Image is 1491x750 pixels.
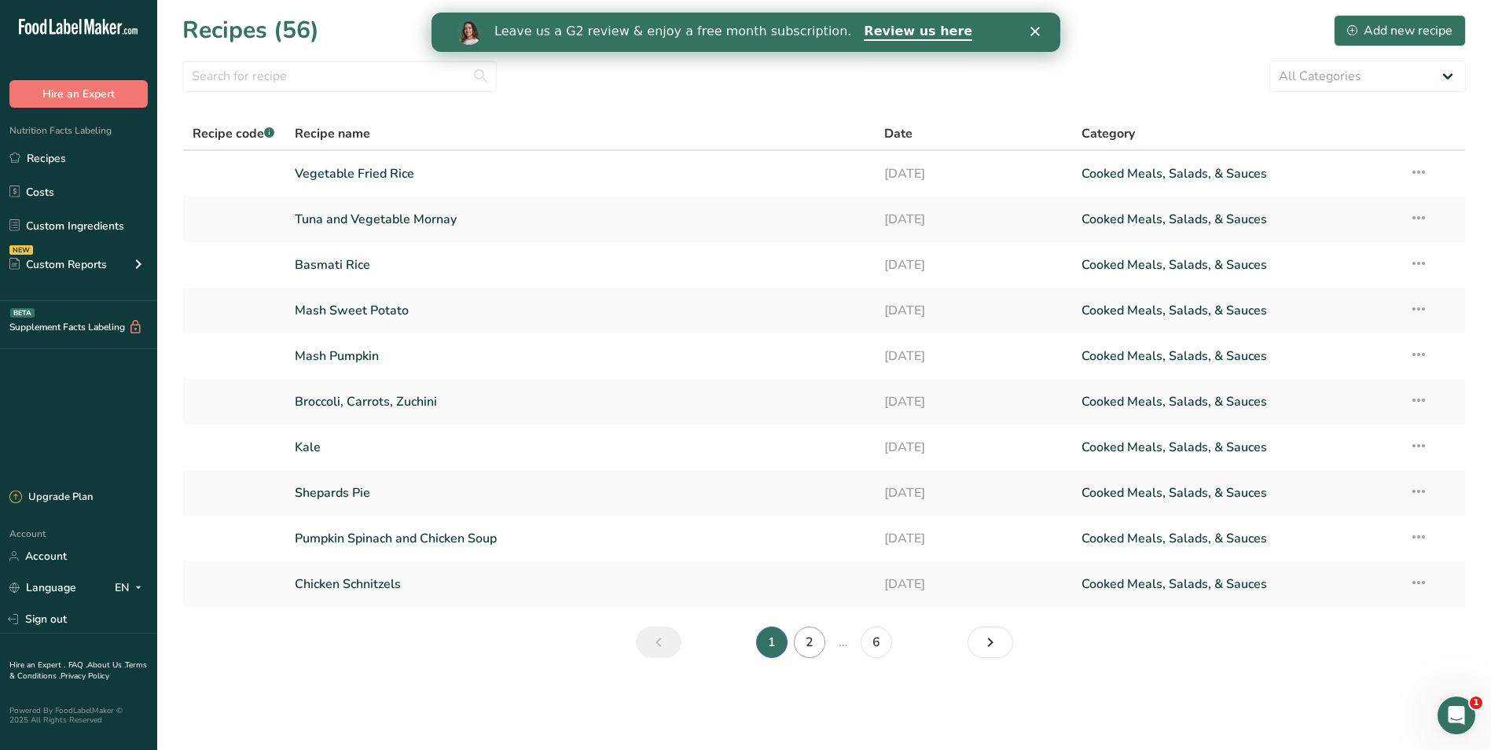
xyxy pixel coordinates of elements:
input: Search for recipe [182,61,497,92]
a: [DATE] [884,248,1062,281]
a: [DATE] [884,385,1062,418]
a: [DATE] [884,203,1062,236]
a: Page 2. [794,627,825,658]
a: About Us . [87,660,125,671]
div: Close [599,14,615,24]
a: Pumpkin Spinach and Chicken Soup [295,522,866,555]
a: [DATE] [884,476,1062,509]
a: Cooked Meals, Salads, & Sauces [1082,248,1390,281]
h1: Recipes (56) [182,13,319,48]
a: Vegetable Fried Rice [295,157,866,190]
iframe: Intercom live chat banner [432,13,1060,52]
a: Chicken Schnitzels [295,568,866,601]
a: [DATE] [884,157,1062,190]
a: Broccoli, Carrots, Zuchini [295,385,866,418]
div: Powered By FoodLabelMaker © 2025 All Rights Reserved [9,706,148,725]
a: Mash Pumpkin [295,340,866,373]
span: Date [884,124,913,143]
button: Hire an Expert [9,80,148,108]
span: 1 [1470,697,1482,709]
div: Custom Reports [9,256,107,273]
a: Page 6. [861,627,892,658]
a: Cooked Meals, Salads, & Sauces [1082,294,1390,327]
a: Next page [968,627,1013,658]
a: Cooked Meals, Salads, & Sauces [1082,476,1390,509]
a: Cooked Meals, Salads, & Sauces [1082,568,1390,601]
a: [DATE] [884,340,1062,373]
a: Cooked Meals, Salads, & Sauces [1082,522,1390,555]
a: Mash Sweet Potato [295,294,866,327]
a: Language [9,574,76,601]
button: Add new recipe [1334,15,1466,46]
a: Basmati Rice [295,248,866,281]
a: FAQ . [68,660,87,671]
a: [DATE] [884,431,1062,464]
a: Privacy Policy [61,671,109,682]
a: Cooked Meals, Salads, & Sauces [1082,340,1390,373]
div: NEW [9,245,33,255]
a: Terms & Conditions . [9,660,147,682]
a: Cooked Meals, Salads, & Sauces [1082,157,1390,190]
a: Cooked Meals, Salads, & Sauces [1082,431,1390,464]
a: Cooked Meals, Salads, & Sauces [1082,385,1390,418]
div: EN [115,579,148,597]
a: [DATE] [884,568,1062,601]
a: Previous page [636,627,681,658]
a: [DATE] [884,522,1062,555]
span: Recipe name [295,124,370,143]
iframe: Intercom live chat [1438,697,1475,734]
a: Cooked Meals, Salads, & Sauces [1082,203,1390,236]
div: Add new recipe [1347,21,1452,40]
div: BETA [10,308,35,318]
a: Hire an Expert . [9,660,65,671]
div: Upgrade Plan [9,490,93,506]
a: [DATE] [884,294,1062,327]
span: Category [1082,124,1135,143]
span: Recipe code [193,125,274,142]
a: Kale [295,431,866,464]
a: Tuna and Vegetable Mornay [295,203,866,236]
a: Shepards Pie [295,476,866,509]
